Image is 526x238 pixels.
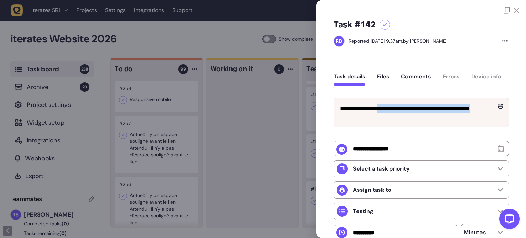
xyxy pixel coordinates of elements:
button: Task details [334,73,365,86]
h5: Task #142 [334,19,376,30]
p: Assign task to [353,187,391,193]
p: Testing [353,208,373,215]
button: Comments [401,73,431,86]
iframe: LiveChat chat widget [494,206,523,235]
img: Rodolphe Balay [334,36,344,46]
p: Minutes [464,229,486,236]
button: Files [377,73,389,86]
p: Select a task priority [353,165,410,172]
div: Reported [DATE] 9.37am, [349,38,403,44]
div: by [PERSON_NAME] [349,38,447,45]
